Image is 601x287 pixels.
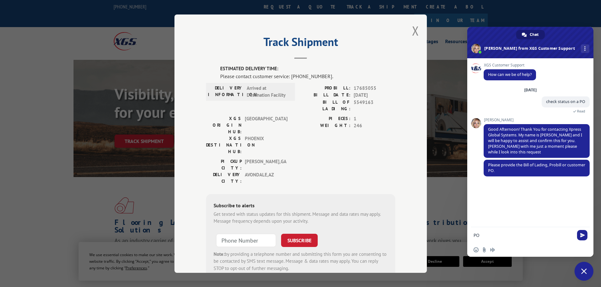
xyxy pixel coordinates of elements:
span: Send a file [482,247,487,252]
span: Arrived at Destination Facility [247,84,289,99]
label: XGS DESTINATION HUB: [206,135,242,155]
h2: Track Shipment [206,37,395,49]
label: BILL DATE: [301,92,351,99]
span: Send [577,230,587,240]
button: Close modal [412,22,419,39]
span: Please provide the Bill of Lading, Probill or customer PO. [488,162,585,173]
span: 1 [354,115,395,122]
label: DELIVERY INFORMATION: [208,84,244,99]
span: XGS Customer Support [484,63,536,67]
label: WEIGHT: [301,122,351,129]
span: [GEOGRAPHIC_DATA] [245,115,287,135]
span: Audio message [490,247,495,252]
div: [DATE] [524,88,537,92]
input: Phone Number [216,233,276,247]
span: Read [577,109,585,113]
span: check status on a PO [546,99,585,104]
label: XGS ORIGIN HUB: [206,115,242,135]
span: [DATE] [354,92,395,99]
div: by providing a telephone number and submitting this form you are consenting to be contacted by SM... [214,250,388,272]
button: SUBSCRIBE [281,233,318,247]
span: PHOENIX [245,135,287,155]
span: Chat [530,30,539,39]
label: ESTIMATED DELIVERY TIME: [220,65,395,72]
span: 246 [354,122,395,129]
label: PICKUP CITY: [206,158,242,171]
div: Please contact customer service: [PHONE_NUMBER]. [220,72,395,80]
span: AVONDALE , AZ [245,171,287,184]
div: Chat [516,30,545,39]
span: [PERSON_NAME] [484,118,590,122]
div: Get texted with status updates for this shipment. Message and data rates may apply. Message frequ... [214,210,388,225]
label: PROBILL: [301,84,351,92]
span: How can we be of help? [488,72,532,77]
span: Good Afternoon! Thank You for contacting Xpress Global Systems. My name is [PERSON_NAME] and I wi... [488,127,582,155]
div: Subscribe to alerts [214,201,388,210]
div: More channels [581,44,589,53]
span: Insert an emoji [474,247,479,252]
textarea: Compose your message... [474,232,573,238]
span: [PERSON_NAME] , GA [245,158,287,171]
label: BILL OF LADING: [301,99,351,112]
span: 5549163 [354,99,395,112]
label: PIECES: [301,115,351,122]
div: Close chat [574,262,593,281]
span: 17685055 [354,84,395,92]
strong: Note: [214,251,225,257]
label: DELIVERY CITY: [206,171,242,184]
